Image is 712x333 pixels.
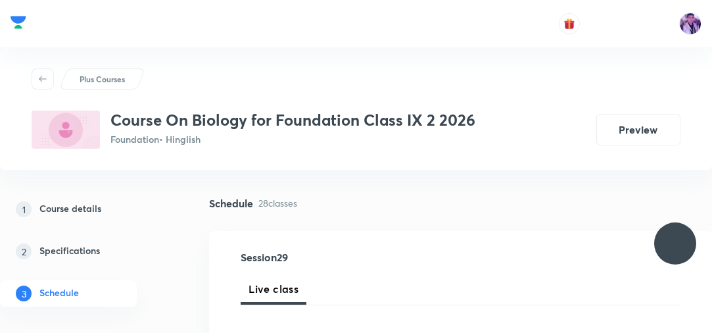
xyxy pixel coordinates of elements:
[559,13,580,34] button: avatar
[16,286,32,301] p: 3
[16,243,32,259] p: 2
[11,13,26,32] img: Company Logo
[39,201,101,217] h5: Course details
[596,114,680,145] button: Preview
[16,201,32,217] p: 1
[241,252,469,263] h4: Session 29
[32,111,100,149] img: 1C7B1EE4-54BA-42DC-BBC6-ABC41060A2F7_plus.png
[563,18,575,30] img: avatar
[110,132,475,146] p: Foundation • Hinglish
[39,243,100,259] h5: Specifications
[39,286,79,301] h5: Schedule
[110,111,475,130] h3: Course On Biology for Foundation Class IX 2 2026
[258,196,297,210] p: 28 classes
[249,281,298,297] span: Live class
[11,13,26,36] a: Company Logo
[209,198,253,209] h4: Schedule
[679,13,701,35] img: preeti Tripathi
[667,236,683,251] img: ttu
[80,73,125,85] p: Plus Courses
